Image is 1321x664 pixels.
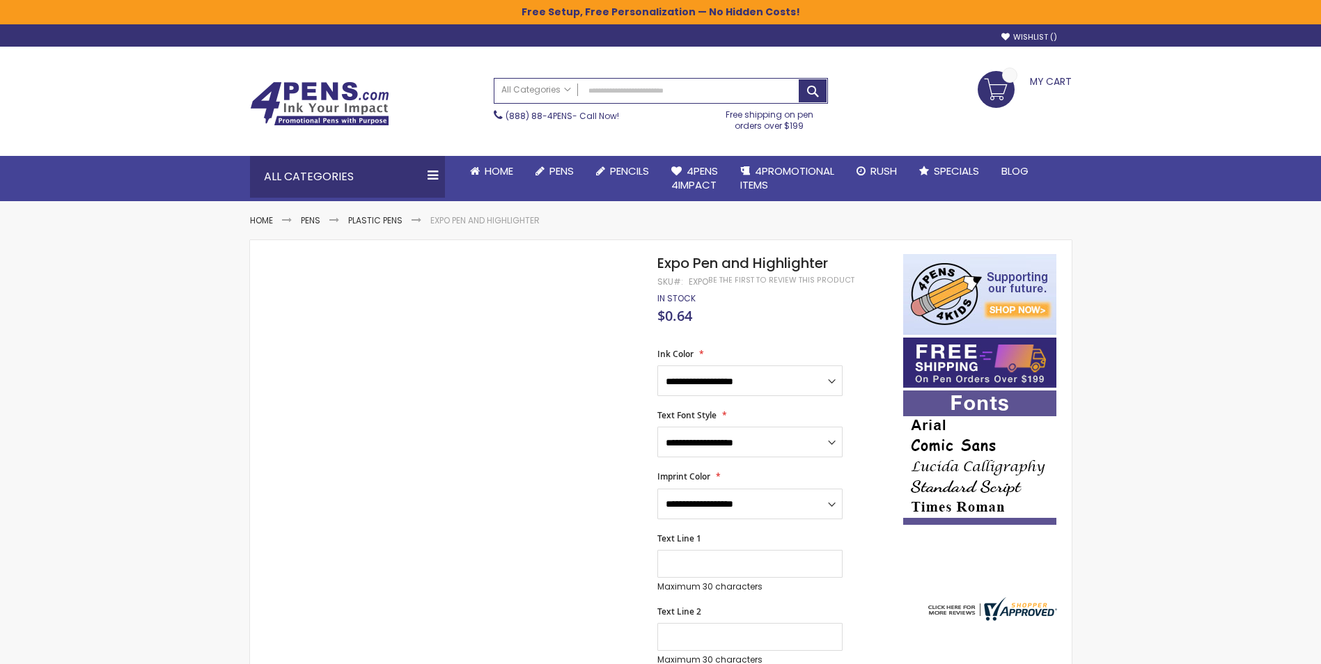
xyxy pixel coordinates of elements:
[903,254,1056,335] img: 4pens 4 kids
[660,156,729,201] a: 4Pens4impact
[610,164,649,178] span: Pencils
[908,156,990,187] a: Specials
[708,275,854,285] a: Be the first to review this product
[1001,164,1029,178] span: Blog
[348,214,402,226] a: Plastic Pens
[740,164,834,192] span: 4PROMOTIONAL ITEMS
[925,597,1057,621] img: 4pens.com widget logo
[990,156,1040,187] a: Blog
[657,253,828,273] span: Expo Pen and Highlighter
[657,606,701,617] span: Text Line 2
[301,214,320,226] a: Pens
[585,156,660,187] a: Pencils
[501,84,571,95] span: All Categories
[657,532,701,544] span: Text Line 1
[671,164,718,192] span: 4Pens 4impact
[657,409,717,421] span: Text Font Style
[657,581,843,592] p: Maximum 30 characters
[250,156,445,198] div: All Categories
[903,390,1056,525] img: font-personalization-examples
[506,110,572,122] a: (888) 88-4PENS
[485,164,513,178] span: Home
[250,81,389,126] img: 4Pens Custom Pens and Promotional Products
[657,292,696,304] span: In stock
[870,164,897,178] span: Rush
[1001,32,1057,42] a: Wishlist
[459,156,524,187] a: Home
[934,164,979,178] span: Specials
[506,110,619,122] span: - Call Now!
[925,612,1057,624] a: 4pens.com certificate URL
[689,276,708,287] div: expo
[845,156,908,187] a: Rush
[657,471,710,482] span: Imprint Color
[657,306,692,325] span: $0.64
[494,79,578,102] a: All Categories
[711,104,828,132] div: Free shipping on pen orders over $199
[549,164,574,178] span: Pens
[657,276,683,287] strong: SKU
[524,156,585,187] a: Pens
[657,293,696,304] div: Availability
[903,338,1056,388] img: Free shipping on orders over $199
[250,214,273,226] a: Home
[430,215,540,226] li: Expo Pen and Highlighter
[729,156,845,201] a: 4PROMOTIONALITEMS
[657,348,694,360] span: Ink Color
